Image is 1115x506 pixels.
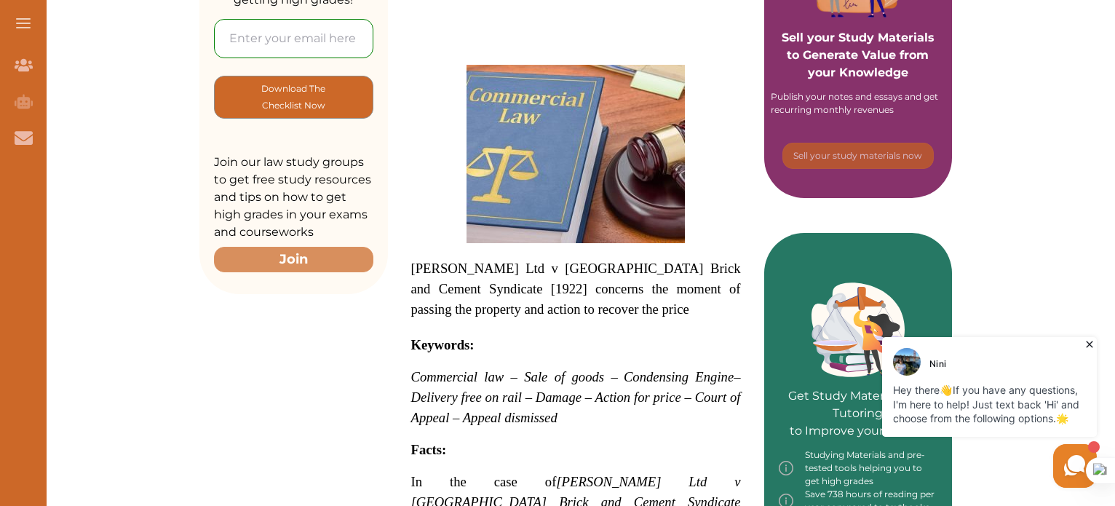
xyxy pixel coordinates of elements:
p: Download The Checklist Now [244,80,344,114]
img: Green card image [812,282,905,377]
span: Commercial law – Sale of goods – [411,369,618,384]
img: Commercial-and-Agency-Law-feature-300x245.jpg [467,65,685,243]
strong: Keywords: [411,337,475,352]
strong: Facts: [411,442,447,457]
span: [PERSON_NAME] Ltd v [GEOGRAPHIC_DATA] Brick and Cement Syndicate [1922] concerns the moment of pa... [411,261,741,317]
button: Join [214,247,373,272]
div: Publish your notes and essays and get recurring monthly revenues [771,90,945,116]
span: – Delivery free on rail – Damage – Action for price – Court of Appeal – Appeal dismissed [411,369,741,425]
button: [object Object] [782,143,934,169]
button: [object Object] [214,76,373,119]
iframe: HelpCrunch [766,333,1100,491]
p: Join our law study groups to get free study resources and tips on how to get high grades in your ... [214,154,373,241]
span: Condensing Engine [624,369,734,384]
input: Enter your email here [214,19,373,58]
p: Sell your study materials now [793,149,922,162]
